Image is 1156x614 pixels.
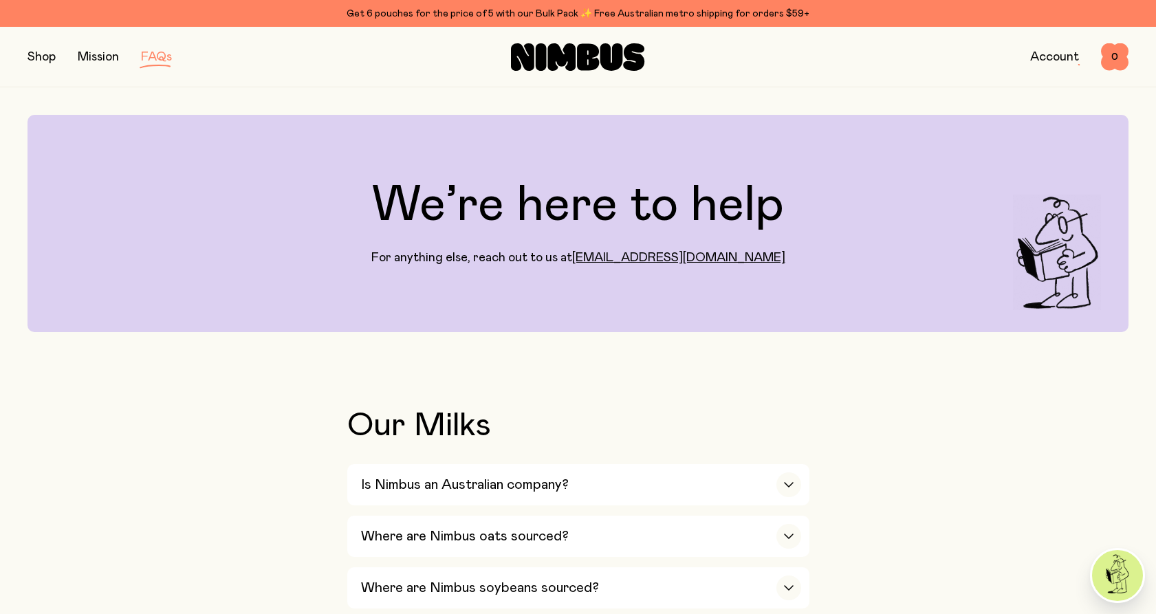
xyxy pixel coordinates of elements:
button: 0 [1101,43,1128,71]
a: FAQs [141,51,172,63]
button: Where are Nimbus oats sourced? [347,516,809,557]
a: [EMAIL_ADDRESS][DOMAIN_NAME] [572,252,785,264]
div: Get 6 pouches for the price of 5 with our Bulk Pack ✨ Free Australian metro shipping for orders $59+ [28,6,1128,22]
h2: Our Milks [347,409,809,442]
button: Where are Nimbus soybeans sourced? [347,567,809,608]
button: Is Nimbus an Australian company? [347,464,809,505]
a: Account [1030,51,1079,63]
p: For anything else, reach out to us at [371,250,785,266]
img: agent [1092,550,1143,601]
h3: Where are Nimbus soybeans sourced? [361,580,599,596]
h1: We’re here to help [372,181,784,230]
a: Mission [78,51,119,63]
h3: Is Nimbus an Australian company? [361,476,569,493]
h3: Where are Nimbus oats sourced? [361,528,569,545]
